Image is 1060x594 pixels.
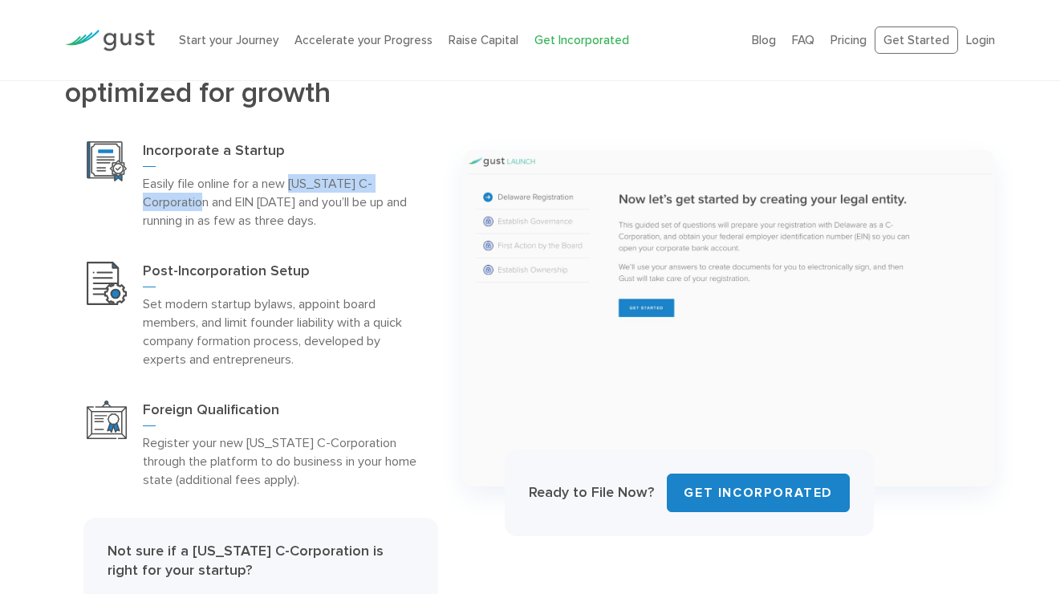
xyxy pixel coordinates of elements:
[462,150,995,486] img: 1 Form A Company
[143,295,416,368] p: Set modern startup bylaws, appoint board members, and limit founder liability with a quick compan...
[108,542,414,580] p: Not sure if a [US_STATE] C-Corporation is right for your startup?
[831,33,867,47] a: Pricing
[667,474,850,512] a: Get INCORPORATED
[65,30,155,51] img: Gust Logo
[143,174,416,230] p: Easily file online for a new [US_STATE] C-Corporation and EIN [DATE] and you’ll be up and running...
[875,26,958,55] a: Get Started
[87,401,127,440] img: Foreign Qualification
[87,141,127,181] img: Incorporation Icon
[143,262,416,287] h3: Post-Incorporation Setup
[966,33,995,47] a: Login
[529,484,654,501] strong: Ready to File Now?
[143,401,416,426] h3: Foreign Qualification
[143,141,416,167] h3: Incorporate a Startup
[87,262,127,305] img: Post Incorporation Setup
[179,33,278,47] a: Start your Journey
[752,33,776,47] a: Blog
[449,33,518,47] a: Raise Capital
[294,33,433,47] a: Accelerate your Progress
[792,33,814,47] a: FAQ
[65,46,438,108] h2: Form a optimized for growth
[534,33,629,47] a: Get Incorporated
[143,433,416,489] p: Register your new [US_STATE] C-Corporation through the platform to do business in your home state...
